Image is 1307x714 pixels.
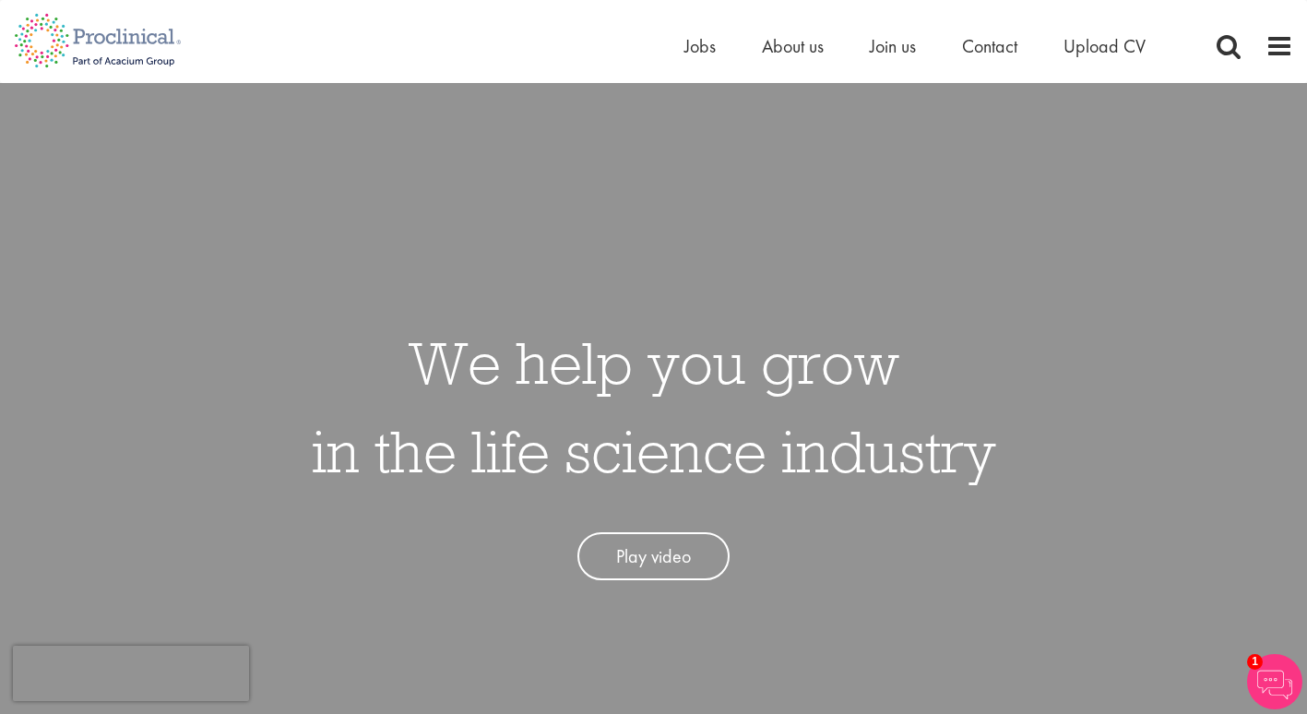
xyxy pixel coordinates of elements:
a: About us [762,34,824,58]
a: Play video [577,532,730,581]
span: 1 [1247,654,1263,670]
img: Chatbot [1247,654,1302,709]
h1: We help you grow in the life science industry [312,318,996,495]
a: Join us [870,34,916,58]
a: Jobs [684,34,716,58]
a: Contact [962,34,1017,58]
a: Upload CV [1063,34,1146,58]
